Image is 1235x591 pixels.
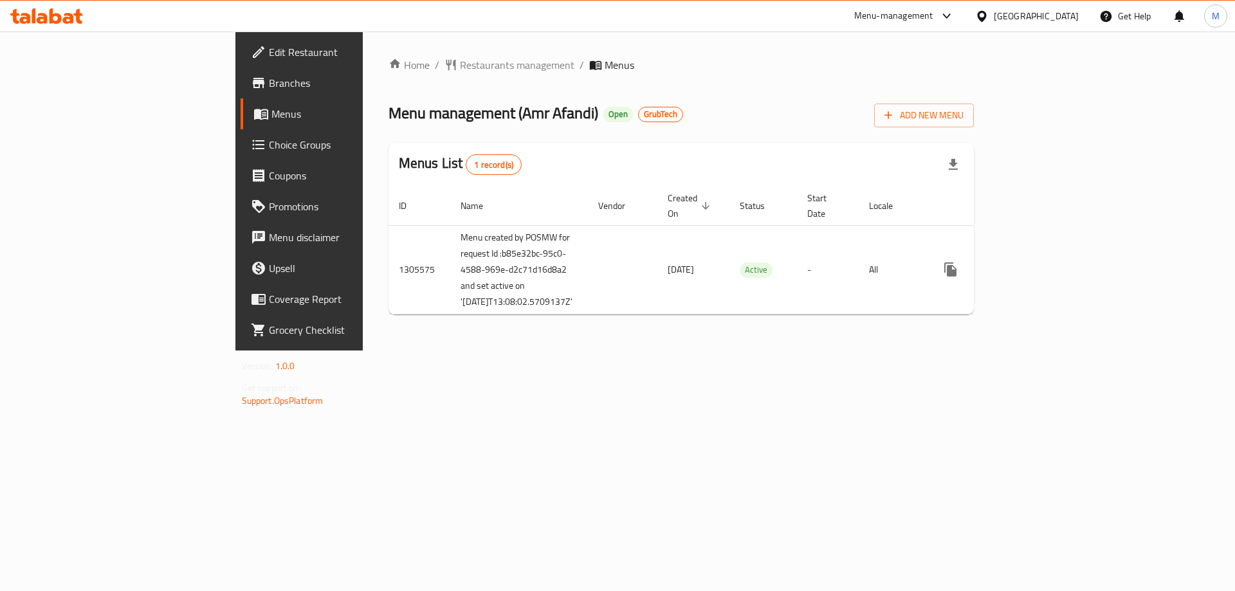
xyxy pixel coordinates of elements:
span: Active [740,262,773,277]
div: Menu-management [854,8,933,24]
span: Branches [269,75,432,91]
span: Status [740,198,782,214]
a: Branches [241,68,442,98]
span: Start Date [807,190,843,221]
span: Grocery Checklist [269,322,432,338]
span: Add New Menu [884,107,964,123]
span: Upsell [269,260,432,276]
span: Menus [605,57,634,73]
span: Open [603,109,633,120]
span: Edit Restaurant [269,44,432,60]
span: Promotions [269,199,432,214]
div: Total records count [466,154,522,175]
a: Support.OpsPlatform [242,392,324,409]
a: Coverage Report [241,284,442,314]
span: Vendor [598,198,642,214]
td: All [859,225,925,314]
span: Restaurants management [460,57,574,73]
span: Get support on: [242,379,301,396]
a: Choice Groups [241,129,442,160]
a: Restaurants management [444,57,574,73]
span: Menus [271,106,432,122]
span: Name [461,198,500,214]
div: Export file [938,149,969,180]
table: enhanced table [389,186,1069,314]
a: Edit Restaurant [241,37,442,68]
td: - [797,225,859,314]
span: Coverage Report [269,291,432,307]
th: Actions [925,186,1069,226]
a: Upsell [241,253,442,284]
span: Menu disclaimer [269,230,432,245]
a: Grocery Checklist [241,314,442,345]
div: Open [603,107,633,122]
span: GrubTech [639,109,682,120]
span: Menu management ( Amr Afandi ) [389,98,598,127]
a: Coupons [241,160,442,191]
li: / [580,57,584,73]
span: Coupons [269,168,432,183]
div: Active [740,262,773,278]
span: ID [399,198,423,214]
div: [GEOGRAPHIC_DATA] [994,9,1079,23]
a: Promotions [241,191,442,222]
button: Add New Menu [874,104,974,127]
span: [DATE] [668,261,694,278]
span: Version: [242,358,273,374]
span: Choice Groups [269,137,432,152]
nav: breadcrumb [389,57,974,73]
a: Menus [241,98,442,129]
h2: Menus List [399,154,522,175]
span: M [1212,9,1220,23]
button: more [935,254,966,285]
span: 1.0.0 [275,358,295,374]
span: Locale [869,198,910,214]
td: Menu created by POSMW for request Id :b85e32bc-95c0-4588-969e-d2c71d16d8a2 and set active on '[DA... [450,225,588,314]
a: Menu disclaimer [241,222,442,253]
span: Created On [668,190,714,221]
span: 1 record(s) [466,159,521,171]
